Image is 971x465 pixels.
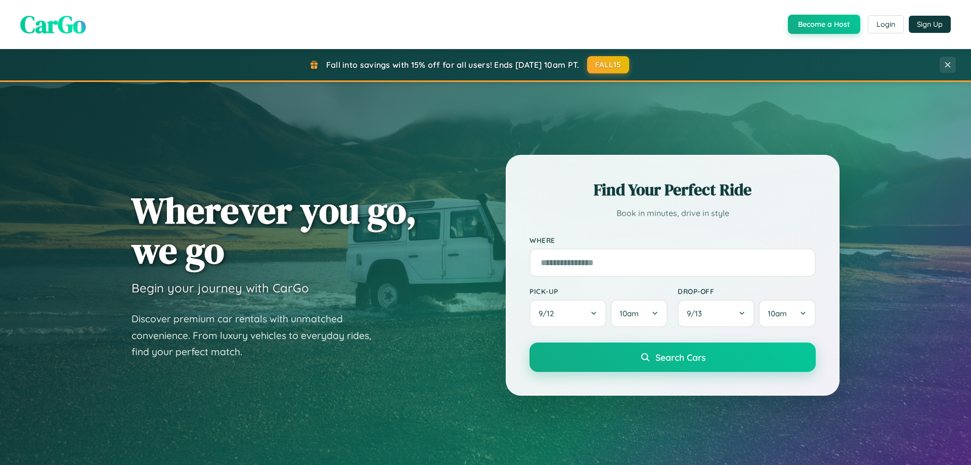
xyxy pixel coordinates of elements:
[529,300,606,327] button: 9/12
[539,309,559,318] span: 9 / 12
[20,8,86,41] span: CarGo
[678,287,816,295] label: Drop-off
[131,311,384,360] p: Discover premium car rentals with unmatched convenience. From luxury vehicles to everyday rides, ...
[868,15,904,33] button: Login
[131,190,417,270] h1: Wherever you go, we go
[529,287,668,295] label: Pick-up
[610,300,668,327] button: 10am
[759,300,816,327] button: 10am
[529,179,816,201] h2: Find Your Perfect Ride
[587,56,630,73] button: FALL15
[529,206,816,221] p: Book in minutes, drive in style
[909,16,951,33] button: Sign Up
[768,309,787,318] span: 10am
[678,300,755,327] button: 9/13
[687,309,707,318] span: 9 / 13
[655,352,705,363] span: Search Cars
[620,309,639,318] span: 10am
[529,236,816,244] label: Where
[529,343,816,372] button: Search Cars
[131,280,309,295] h3: Begin your journey with CarGo
[788,15,860,34] button: Become a Host
[326,60,580,70] span: Fall into savings with 15% off for all users! Ends [DATE] 10am PT.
